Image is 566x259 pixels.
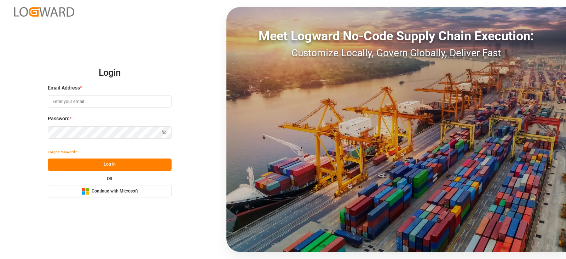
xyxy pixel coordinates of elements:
div: Meet Logward No-Code Supply Chain Execution: [226,27,566,46]
span: Password [48,115,70,122]
h2: Login [48,62,172,84]
button: Continue with Microsoft [48,185,172,197]
input: Enter your email [48,95,172,108]
button: Forgot Password? [48,146,77,159]
small: OR [107,177,112,181]
button: Log In [48,159,172,171]
span: Email Address [48,84,80,92]
div: Customize Locally, Govern Globally, Deliver Fast [226,46,566,61]
span: Continue with Microsoft [92,188,138,195]
img: Logward_new_orange.png [14,7,74,17]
